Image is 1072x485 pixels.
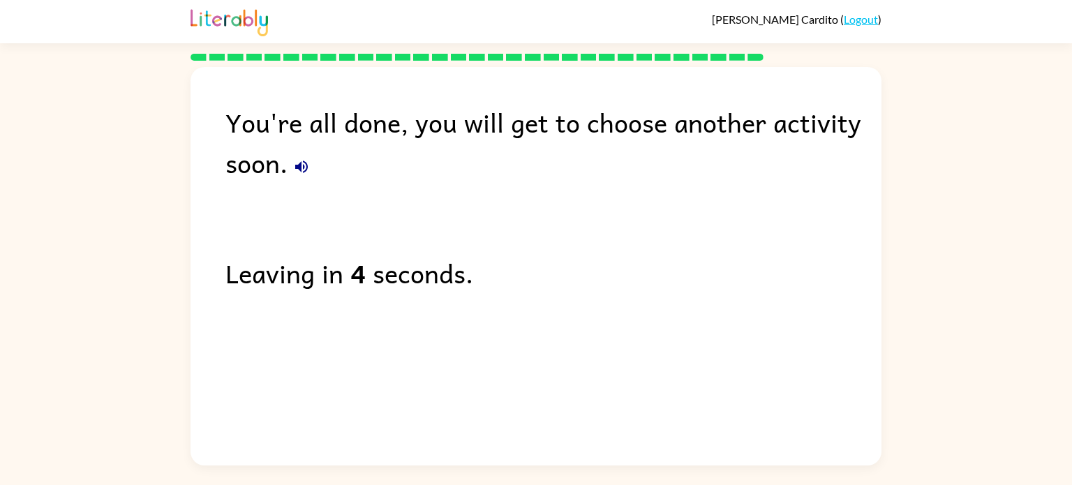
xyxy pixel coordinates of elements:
[712,13,881,26] div: ( )
[225,253,881,293] div: Leaving in seconds.
[712,13,840,26] span: [PERSON_NAME] Cardito
[844,13,878,26] a: Logout
[225,102,881,183] div: You're all done, you will get to choose another activity soon.
[191,6,268,36] img: Literably
[350,253,366,293] b: 4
